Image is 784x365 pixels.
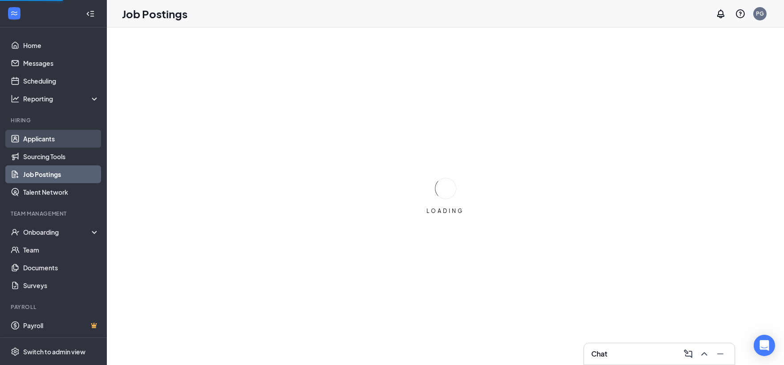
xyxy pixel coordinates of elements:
[23,165,99,183] a: Job Postings
[23,277,99,294] a: Surveys
[10,9,19,18] svg: WorkstreamLogo
[715,349,726,359] svg: Minimize
[23,347,85,356] div: Switch to admin view
[23,183,99,201] a: Talent Network
[754,335,775,356] div: Open Intercom Messenger
[735,8,746,19] svg: QuestionInfo
[23,148,99,165] a: Sourcing Tools
[23,130,99,148] a: Applicants
[86,9,95,18] svg: Collapse
[715,8,726,19] svg: Notifications
[11,347,20,356] svg: Settings
[683,349,694,359] svg: ComposeMessage
[699,349,710,359] svg: ChevronUp
[681,347,695,361] button: ComposeMessage
[23,317,99,334] a: PayrollCrown
[713,347,727,361] button: Minimize
[23,241,99,259] a: Team
[697,347,711,361] button: ChevronUp
[23,94,100,103] div: Reporting
[591,349,607,359] h3: Chat
[122,6,187,21] h1: Job Postings
[11,303,97,311] div: Payroll
[423,207,468,215] div: LOADING
[23,54,99,72] a: Messages
[11,94,20,103] svg: Analysis
[11,210,97,217] div: Team Management
[23,228,92,237] div: Onboarding
[23,36,99,54] a: Home
[11,116,97,124] div: Hiring
[23,259,99,277] a: Documents
[23,72,99,90] a: Scheduling
[756,10,764,17] div: PG
[11,228,20,237] svg: UserCheck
